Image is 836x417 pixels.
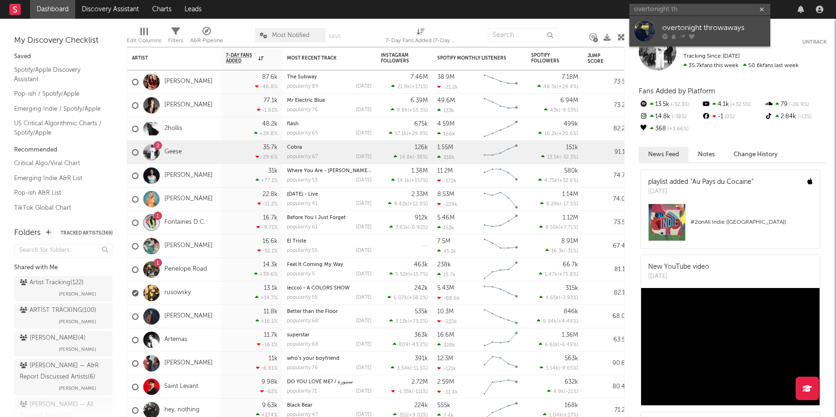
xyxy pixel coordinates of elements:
button: Save [329,34,341,39]
span: 6.34k [543,319,557,324]
div: popularity: 61 [287,225,317,230]
svg: Chart title [480,305,522,328]
a: DO YOU LOVE ME? / سنيورة [287,379,353,385]
div: 87.6k [262,74,278,80]
div: 7.18M [562,74,578,80]
div: 48.2k [262,121,278,127]
a: Penelope Road [164,265,207,273]
a: 2hollis [164,125,182,133]
span: Fans Added by Platform [639,88,715,95]
svg: Chart title [480,94,522,117]
div: 16.6k [263,238,278,244]
div: 38.9M [437,74,455,80]
div: 91.1 [588,147,625,158]
svg: Chart title [480,188,522,211]
div: 13.5k [639,99,701,111]
div: -21.2k [437,84,458,90]
svg: Chart title [480,117,522,141]
div: Spotify Followers [531,53,564,64]
div: popularity: 67 [287,154,318,159]
div: ( ) [389,318,428,324]
div: 14.3k [263,262,278,268]
div: El Triste [287,239,372,244]
a: The Subway [287,75,317,80]
span: 3.61k [395,225,408,230]
div: ( ) [388,201,428,207]
div: Filters [168,35,183,46]
div: Saved [14,51,113,62]
div: 368 [639,123,701,135]
div: 10.3M [437,309,454,315]
div: 22.8k [263,191,278,197]
div: 7.5M [437,238,450,244]
div: 463k [414,262,428,268]
input: Search... [488,28,558,42]
span: 35.7k fans this week [683,63,738,68]
div: Folders [14,227,41,239]
a: Critical Algo/Viral Chart [14,158,103,168]
div: +77.1 % [255,177,278,183]
div: ( ) [541,154,578,160]
a: [DATE] - Live [287,192,318,197]
a: Emerging Indie A&R List [14,173,103,183]
div: 11.7k [264,332,278,338]
div: 846k [564,309,578,315]
div: [DATE] [356,248,372,253]
a: ARTIST TRACKING(100)[PERSON_NAME] [14,303,113,329]
span: [PERSON_NAME] [59,316,96,327]
div: Recommended [14,144,113,156]
div: superstar [287,333,372,338]
a: Black Bear [287,403,312,408]
div: 1.55M [437,144,453,151]
div: 151k [566,144,578,151]
div: 73.2 [588,100,625,111]
a: US Critical Algorithmic Charts / Spotify/Apple [14,118,103,137]
div: 6.39M [410,98,428,104]
a: [PERSON_NAME] [164,242,213,250]
div: [DATE] [356,318,372,324]
button: Change History [724,147,787,162]
div: 79 [764,99,827,111]
div: 82.1 [588,288,625,299]
div: ( ) [391,107,428,113]
svg: Chart title [480,258,522,281]
div: ( ) [538,130,578,136]
span: 13.5k [547,155,559,160]
div: Filters [168,23,183,51]
div: Better than the Floor [287,309,372,314]
div: ( ) [539,295,578,301]
span: +29.9 % [408,131,426,136]
div: 499k [564,121,578,127]
div: 6 Months Later - Live [287,192,372,197]
span: +55.3 % [409,108,426,113]
a: [PERSON_NAME] [164,195,213,203]
a: Spotify/Apple Discovery Assistant [14,65,103,84]
div: Shared with Me [14,262,113,273]
span: 6.07k [394,296,407,301]
div: 580k [564,168,578,174]
a: TikTok Global Chart [14,203,103,213]
span: 4.75k [544,178,557,183]
div: popularity: 41 [287,201,317,206]
div: 1.12M [563,215,578,221]
div: 11.8k [263,309,278,315]
div: 31k [268,168,278,174]
div: Edit Columns [127,23,161,51]
a: Geese [164,148,182,156]
div: flash [287,121,372,127]
div: The Subway [287,75,372,80]
div: 8.91M [561,238,578,244]
div: ( ) [540,201,578,207]
a: Better than the Floor [287,309,338,314]
button: Tracked Artists(369) [61,231,113,235]
div: 74.7 [588,170,625,182]
div: 363k [414,332,428,338]
span: 14.1k [397,178,410,183]
div: Artist [132,55,202,61]
div: 82.2 [588,123,625,135]
a: [PERSON_NAME] [164,172,213,180]
div: 7-Day Fans Added (7-Day Fans Added) [386,35,456,46]
div: 166k [437,131,455,137]
a: Saint Levant [164,383,198,391]
span: +12.9 % [409,202,426,207]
